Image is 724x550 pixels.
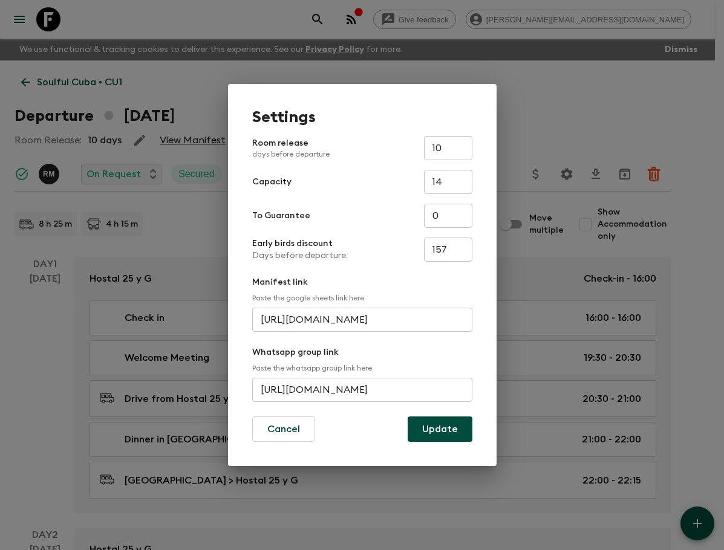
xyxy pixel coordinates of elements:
[252,149,330,159] p: days before departure
[252,293,472,303] p: Paste the google sheets link here
[252,238,348,250] p: Early birds discount
[252,137,330,159] p: Room release
[408,416,472,442] button: Update
[252,363,472,373] p: Paste the whatsapp group link here
[252,176,292,188] p: Capacity
[424,204,472,228] input: e.g. 4
[252,250,348,262] p: Days before departure.
[424,136,472,160] input: e.g. 30
[252,378,472,402] input: e.g. https://chat.whatsapp.com/...
[252,416,315,442] button: Cancel
[252,210,310,222] p: To Guarantee
[252,346,472,358] p: Whatsapp group link
[424,170,472,194] input: e.g. 14
[424,238,472,262] input: e.g. 180
[252,276,472,288] p: Manifest link
[252,108,472,126] h1: Settings
[252,308,472,332] input: e.g. https://docs.google.com/spreadsheets/d/1P7Zz9v8J0vXy1Q/edit#gid=0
